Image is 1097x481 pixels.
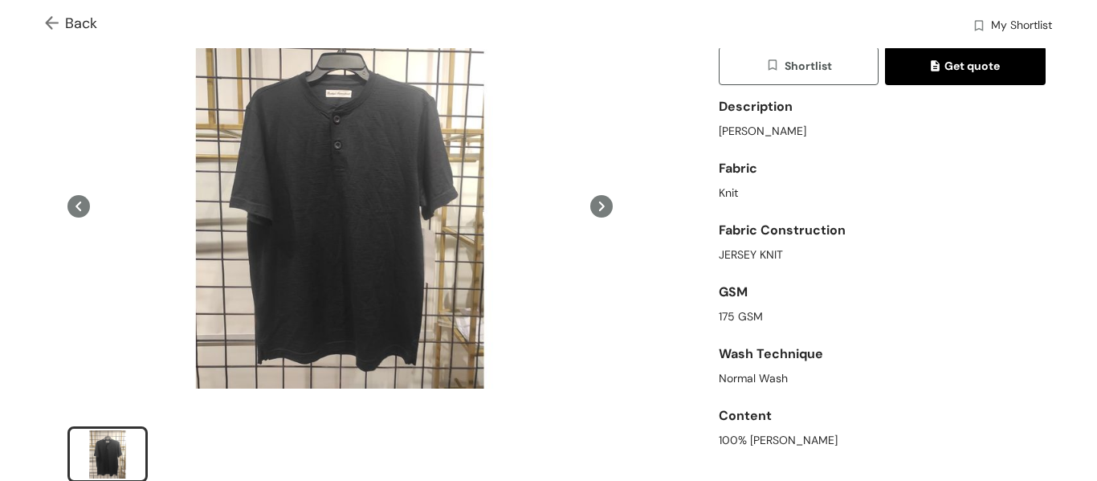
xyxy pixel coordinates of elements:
[765,58,785,75] img: wishlist
[719,247,1046,263] div: JERSEY KNIT
[719,123,806,140] span: [PERSON_NAME]
[991,17,1052,36] span: My Shortlist
[719,432,1046,449] div: 100% [PERSON_NAME]
[719,91,1046,123] div: Description
[719,185,1046,202] div: Knit
[719,153,1046,185] div: Fabric
[931,60,944,75] img: quote
[719,47,879,85] button: wishlistShortlist
[719,370,1046,387] div: Normal Wash
[972,18,986,35] img: wishlist
[765,57,832,75] span: Shortlist
[719,308,1046,325] div: 175 GSM
[719,276,1046,308] div: GSM
[719,214,1046,247] div: Fabric Construction
[931,57,1000,75] span: Get quote
[45,13,97,35] span: Back
[45,16,65,33] img: Go back
[719,400,1046,432] div: Content
[719,338,1046,370] div: Wash Technique
[885,47,1046,85] button: quoteGet quote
